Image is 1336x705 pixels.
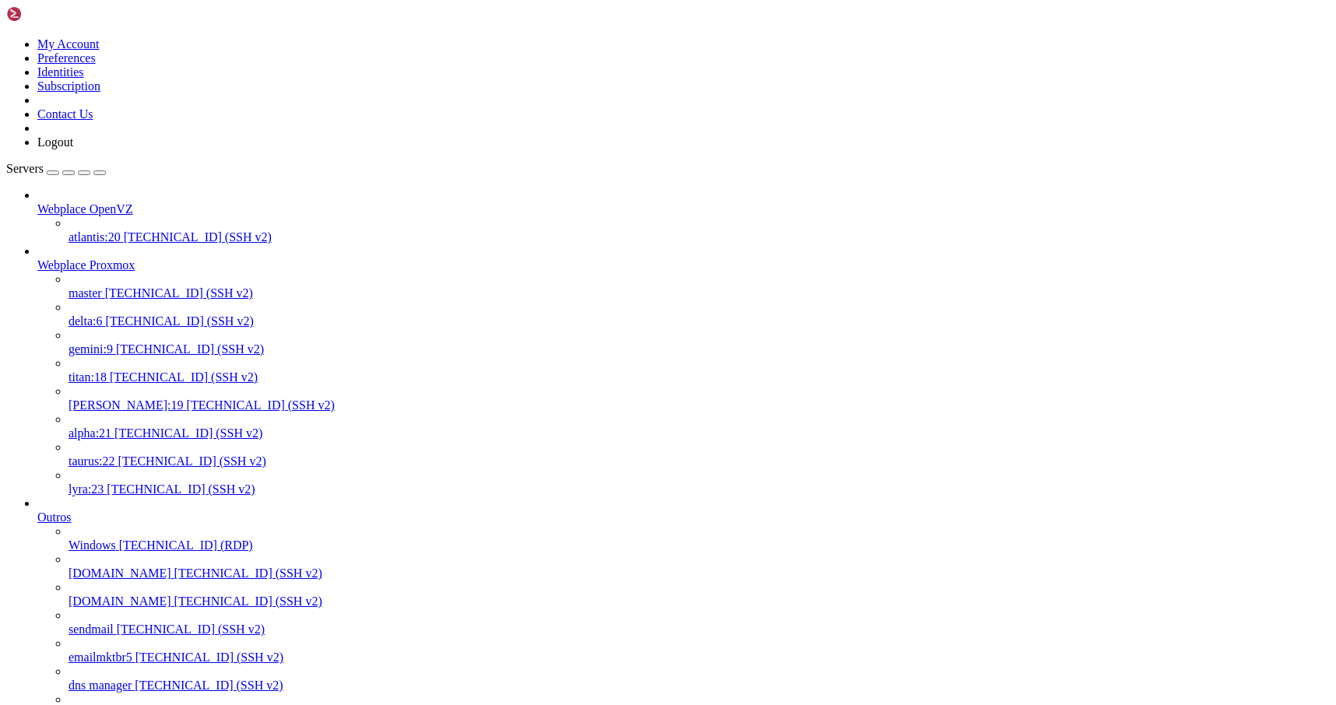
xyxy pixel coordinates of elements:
[6,104,1130,118] x-row: Use the 'plesk' command to manage the server. Run 'plesk help' for more info.
[69,679,132,692] span: dns manager
[119,538,253,552] span: [TECHNICAL_ID] (RDP)
[69,398,184,412] span: [PERSON_NAME]:19
[37,510,1330,524] a: Outros
[116,342,264,356] span: [TECHNICAL_ID] (SSH v2)
[6,162,106,175] a: Servers
[37,510,72,524] span: Outros
[69,426,1330,440] a: alpha:21 [TECHNICAL_ID] (SSH v2)
[69,454,1330,468] a: taurus:22 [TECHNICAL_ID] (SSH v2)
[69,482,104,496] span: lyra:23
[37,258,1330,272] a: Webplace Proxmox
[69,595,1330,609] a: [DOMAIN_NAME] [TECHNICAL_ID] (SSH v2)
[69,637,1330,665] li: emailmktbr5 [TECHNICAL_ID] (SSH v2)
[69,665,1330,693] li: dns manager [TECHNICAL_ID] (SSH v2)
[37,37,100,51] a: My Account
[69,286,102,300] span: master
[6,6,96,22] img: Shellngn
[107,482,255,496] span: [TECHNICAL_ID] (SSH v2)
[174,595,322,608] span: [TECHNICAL_ID] (SSH v2)
[105,286,253,300] span: [TECHNICAL_ID] (SSH v2)
[69,440,1330,468] li: taurus:22 [TECHNICAL_ID] (SSH v2)
[69,651,1330,665] a: emailmktbr5 [TECHNICAL_ID] (SSH v2)
[69,426,111,440] span: alpha:21
[69,623,114,636] span: sendmail
[37,51,96,65] a: Preferences
[69,230,121,244] span: atlantis:20
[69,342,113,356] span: gemini:9
[117,623,265,636] span: [TECHNICAL_ID] (SSH v2)
[69,216,1330,244] li: atlantis:20 [TECHNICAL_ID] (SSH v2)
[114,426,262,440] span: [TECHNICAL_ID] (SSH v2)
[37,107,93,121] a: Contact Us
[69,370,107,384] span: titan:18
[69,538,116,552] span: Windows
[37,244,1330,496] li: Webplace Proxmox
[6,62,1130,76] x-row: This server is powered by Plesk.
[6,132,1130,146] x-row: [root@[PERSON_NAME] ~]#
[187,398,335,412] span: [TECHNICAL_ID] (SSH v2)
[69,272,1330,300] li: master [TECHNICAL_ID] (SSH v2)
[69,342,1330,356] a: gemini:9 [TECHNICAL_ID] (SSH v2)
[124,230,272,244] span: [TECHNICAL_ID] (SSH v2)
[69,566,1330,580] a: [DOMAIN_NAME] [TECHNICAL_ID] (SSH v2)
[6,20,1130,34] x-row: root@[TECHNICAL_ID]'s password:
[37,65,84,79] a: Identities
[69,314,103,328] span: delta:6
[69,468,1330,496] li: lyra:23 [TECHNICAL_ID] (SSH v2)
[69,524,1330,552] li: Windows [TECHNICAL_ID] (RDP)
[110,370,258,384] span: [TECHNICAL_ID] (SSH v2)
[135,651,283,664] span: [TECHNICAL_ID] (SSH v2)
[104,132,111,146] div: (15, 9)
[69,370,1330,384] a: titan:18 [TECHNICAL_ID] (SSH v2)
[69,286,1330,300] a: master [TECHNICAL_ID] (SSH v2)
[69,609,1330,637] li: sendmail [TECHNICAL_ID] (SSH v2)
[69,580,1330,609] li: [DOMAIN_NAME] [TECHNICAL_ID] (SSH v2)
[174,566,322,580] span: [TECHNICAL_ID] (SSH v2)
[69,384,1330,412] li: [PERSON_NAME]:19 [TECHNICAL_ID] (SSH v2)
[69,454,115,468] span: taurus:22
[69,595,171,608] span: [DOMAIN_NAME]
[69,356,1330,384] li: titan:18 [TECHNICAL_ID] (SSH v2)
[69,538,1330,552] a: Windows [TECHNICAL_ID] (RDP)
[6,90,1130,104] x-row: Run the 'plesk login' command and log in by browsing either of the links received in the output.
[37,258,135,272] span: Webplace Proxmox
[6,6,1130,20] x-row: Access denied
[69,566,171,580] span: [DOMAIN_NAME]
[6,34,1130,48] x-row: Last login: [DATE] from [TECHNICAL_ID]
[69,651,132,664] span: emailmktbr5
[118,454,266,468] span: [TECHNICAL_ID] (SSH v2)
[37,202,133,216] span: Webplace OpenVZ
[6,162,44,175] span: Servers
[37,79,100,93] a: Subscription
[37,188,1330,244] li: Webplace OpenVZ
[135,679,283,692] span: [TECHNICAL_ID] (SSH v2)
[69,314,1330,328] a: delta:6 [TECHNICAL_ID] (SSH v2)
[69,552,1330,580] li: [DOMAIN_NAME] [TECHNICAL_ID] (SSH v2)
[69,412,1330,440] li: alpha:21 [TECHNICAL_ID] (SSH v2)
[69,300,1330,328] li: delta:6 [TECHNICAL_ID] (SSH v2)
[69,230,1330,244] a: atlantis:20 [TECHNICAL_ID] (SSH v2)
[69,679,1330,693] a: dns manager [TECHNICAL_ID] (SSH v2)
[69,482,1330,496] a: lyra:23 [TECHNICAL_ID] (SSH v2)
[69,328,1330,356] li: gemini:9 [TECHNICAL_ID] (SSH v2)
[69,398,1330,412] a: [PERSON_NAME]:19 [TECHNICAL_ID] (SSH v2)
[37,135,73,149] a: Logout
[69,623,1330,637] a: sendmail [TECHNICAL_ID] (SSH v2)
[37,202,1330,216] a: Webplace OpenVZ
[106,314,254,328] span: [TECHNICAL_ID] (SSH v2)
